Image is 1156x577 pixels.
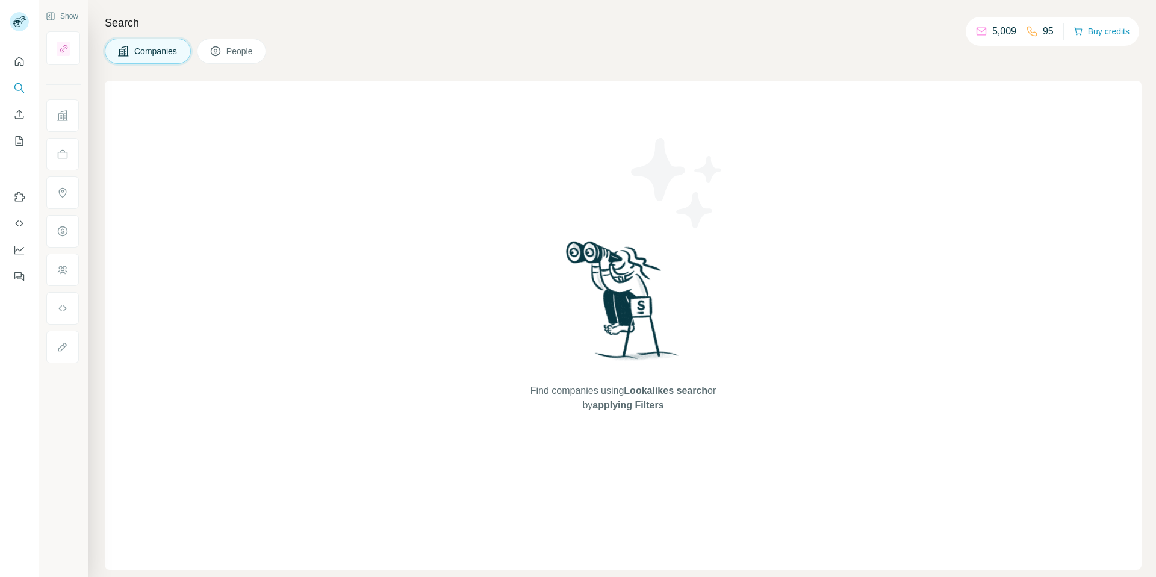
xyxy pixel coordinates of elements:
[105,14,1142,31] h4: Search
[226,45,254,57] span: People
[10,77,29,99] button: Search
[992,24,1016,39] p: 5,009
[10,51,29,72] button: Quick start
[10,239,29,261] button: Dashboard
[561,238,686,372] img: Surfe Illustration - Woman searching with binoculars
[10,130,29,152] button: My lists
[1074,23,1130,40] button: Buy credits
[134,45,178,57] span: Companies
[10,213,29,234] button: Use Surfe API
[37,7,87,25] button: Show
[624,385,707,396] span: Lookalikes search
[1043,24,1054,39] p: 95
[592,400,663,410] span: applying Filters
[527,384,719,413] span: Find companies using or by
[10,266,29,287] button: Feedback
[10,104,29,125] button: Enrich CSV
[10,186,29,208] button: Use Surfe on LinkedIn
[623,129,732,237] img: Surfe Illustration - Stars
